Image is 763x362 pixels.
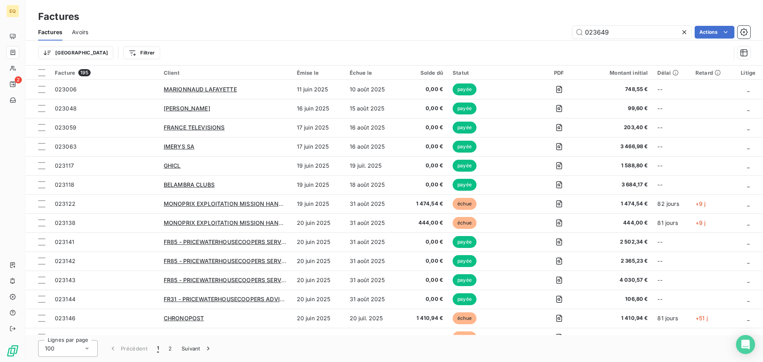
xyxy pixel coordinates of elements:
span: 023146 [55,315,76,321]
span: 1 [157,345,159,352]
span: 1 410,94 € [587,314,648,322]
td: 20 juin 2025 [292,309,345,328]
td: 31 août 2025 [345,232,401,252]
span: _ [747,219,749,226]
span: 3 684,17 € [587,181,648,189]
span: IMERYS SA [164,143,194,150]
td: 20 juin 2025 [292,252,345,271]
button: Précédent [104,340,152,357]
span: FR31 - PRICEWATERHOUSECOOPERS ADVISORY [164,296,296,302]
span: échue [453,198,476,210]
td: 81 jours [653,309,691,328]
span: _ [747,162,749,169]
td: 20 juin 2025 [292,232,345,252]
td: -- [653,290,691,309]
span: 023143 [55,277,76,283]
span: 203,40 € [587,124,648,132]
span: +51 j [695,315,708,321]
span: 2 570,72 € [587,333,648,341]
span: [PERSON_NAME] [164,105,210,112]
td: 81 jours [653,213,691,232]
button: 1 [152,340,164,357]
span: 2 502,34 € [587,238,648,246]
span: 023117 [55,162,74,169]
span: _ [747,143,749,150]
td: 31 août 2025 [345,194,401,213]
span: MADAME [PERSON_NAME] [164,334,237,341]
td: 31 août 2025 [345,252,401,271]
td: -- [653,99,691,118]
span: 99,60 € [587,105,648,112]
span: échue [453,312,476,324]
span: payée [453,274,476,286]
span: _ [747,296,749,302]
td: 19 juil. 2025 [345,156,401,175]
span: 100 [45,345,54,352]
span: _ [747,181,749,188]
span: +9 j [695,200,706,207]
span: _ [747,315,749,321]
span: _ [747,277,749,283]
span: 023059 [55,124,76,131]
span: FRANCE TELEVISIONS [164,124,225,131]
span: payée [453,255,476,267]
span: MARIONNAUD LAFAYETTE [164,86,237,93]
span: 023165 [55,334,75,341]
span: échue [453,331,476,343]
input: Rechercher [572,26,691,39]
span: _ [747,334,749,341]
span: 023138 [55,219,76,226]
span: 0,00 € [406,162,443,170]
span: 0,00 € [406,124,443,132]
span: payée [453,103,476,114]
div: Litige [738,70,758,76]
td: 19 juin 2025 [292,175,345,194]
span: +78 j [695,334,709,341]
td: 16 août 2025 [345,118,401,137]
span: payée [453,141,476,153]
td: 82 jours [653,194,691,213]
span: payée [453,122,476,134]
td: -- [653,156,691,175]
td: 19 juin 2025 [292,156,345,175]
span: 195 [78,69,90,76]
div: Montant initial [587,70,648,76]
td: -- [653,271,691,290]
span: 0,00 € [406,257,443,265]
span: payée [453,179,476,191]
span: CHRONOPOST [164,315,204,321]
span: 0,00 € [406,143,443,151]
span: 748,55 € [587,85,648,93]
span: 023142 [55,257,76,264]
td: 23 juin 2025 [292,328,345,347]
div: Open Intercom Messenger [736,335,755,354]
span: 444,00 € [406,219,443,227]
div: PDF [540,70,578,76]
td: 16 juin 2025 [292,99,345,118]
button: Actions [695,26,734,39]
td: 20 juil. 2025 [345,309,401,328]
td: -- [653,137,691,156]
span: 444,00 € [587,219,648,227]
div: Solde dû [406,70,443,76]
button: Suivant [177,340,217,357]
td: -- [653,232,691,252]
td: 23 juin 2025 [345,328,401,347]
span: 1 474,54 € [587,200,648,208]
span: 1 588,80 € [587,162,648,170]
span: +9 j [695,219,706,226]
td: 16 août 2025 [345,137,401,156]
span: 2 [15,76,22,83]
div: Émise le [297,70,340,76]
div: Client [164,70,287,76]
span: Facture [55,70,75,76]
span: payée [453,293,476,305]
td: -- [653,175,691,194]
span: payée [453,236,476,248]
span: 023048 [55,105,77,112]
span: 0,00 € [406,238,443,246]
span: 1 474,54 € [406,200,443,208]
td: -- [653,252,691,271]
span: FR85 - PRICEWATERHOUSECOOPERS SERVICES [164,257,294,264]
span: Factures [38,28,62,36]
